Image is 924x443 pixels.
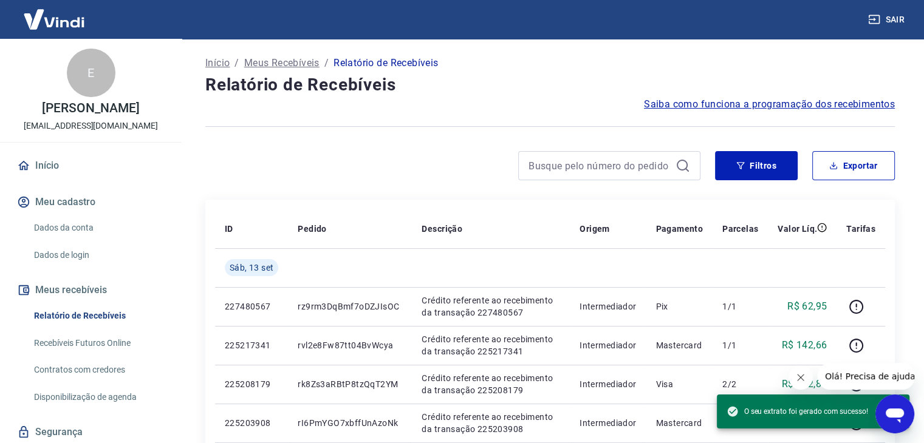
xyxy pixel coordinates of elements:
[29,357,167,382] a: Contratos com credores
[778,223,817,235] p: Valor Líq.
[655,378,703,390] p: Visa
[225,300,278,313] p: 227480567
[875,394,914,433] iframe: Botão para abrir a janela de mensagens
[722,339,758,351] p: 1/1
[715,151,798,180] button: Filtros
[655,417,703,429] p: Mastercard
[655,300,703,313] p: Pix
[298,223,326,235] p: Pedido
[722,378,758,390] p: 2/2
[655,339,703,351] p: Mastercard
[298,339,402,351] p: rvl2e8Fw87tt04BvWcya
[580,223,609,235] p: Origem
[789,365,813,390] iframe: Fechar mensagem
[580,378,636,390] p: Intermediador
[580,417,636,429] p: Intermediador
[234,56,239,70] p: /
[29,243,167,268] a: Dados de login
[225,378,278,390] p: 225208179
[7,8,102,18] span: Olá! Precisa de ajuda?
[324,56,329,70] p: /
[225,339,278,351] p: 225217341
[644,97,895,112] a: Saiba como funciona a programação dos recebimentos
[24,120,158,132] p: [EMAIL_ADDRESS][DOMAIN_NAME]
[782,338,827,353] p: R$ 142,66
[29,385,167,410] a: Disponibilização de agenda
[67,49,115,97] div: E
[655,223,703,235] p: Pagamento
[422,411,560,435] p: Crédito referente ao recebimento da transação 225203908
[15,152,167,179] a: Início
[722,300,758,313] p: 1/1
[422,294,560,319] p: Crédito referente ao recebimento da transação 227480567
[205,73,895,97] h4: Relatório de Recebíveis
[298,378,402,390] p: rk8Zs3aRBtP8tzQqT2YM
[225,223,233,235] p: ID
[244,56,320,70] a: Meus Recebíveis
[29,215,167,240] a: Dados da conta
[29,303,167,328] a: Relatório de Recebíveis
[727,405,868,418] span: O seu extrato foi gerado com sucesso!
[580,339,636,351] p: Intermediador
[580,300,636,313] p: Intermediador
[422,372,560,396] p: Crédito referente ao recebimento da transação 225208179
[422,333,560,357] p: Crédito referente ao recebimento da transação 225217341
[298,417,402,429] p: rI6PmYGO7xbffUnAzoNk
[205,56,230,70] a: Início
[422,223,462,235] p: Descrição
[298,300,402,313] p: rz9rm3DqBmf7oDZJIsOC
[722,223,758,235] p: Parcelas
[15,277,167,303] button: Meus recebíveis
[787,299,827,314] p: R$ 62,95
[42,102,139,115] p: [PERSON_NAME]
[866,8,909,31] button: Sair
[15,189,167,215] button: Meu cadastro
[15,1,94,38] img: Vindi
[225,417,278,429] p: 225203908
[29,331,167,356] a: Recebíveis Futuros Online
[782,377,827,391] p: R$ 142,84
[846,223,875,235] p: Tarifas
[812,151,895,180] button: Exportar
[230,262,273,274] span: Sáb, 13 set
[529,157,671,175] input: Busque pelo número do pedido
[334,56,438,70] p: Relatório de Recebíveis
[818,363,914,390] iframe: Mensagem da empresa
